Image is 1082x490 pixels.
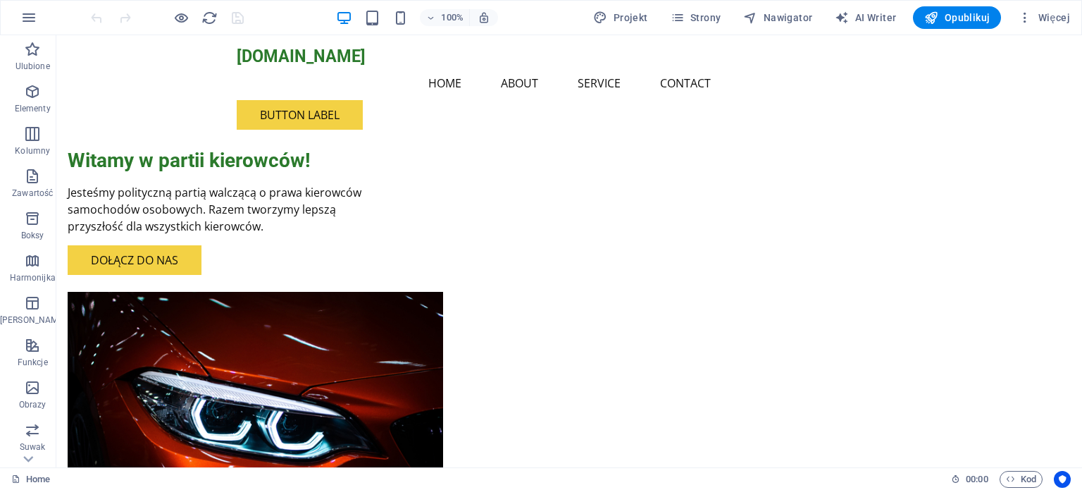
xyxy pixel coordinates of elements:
[15,145,50,157] p: Kolumny
[441,9,464,26] h6: 100%
[19,399,46,410] p: Obrazy
[743,11,812,25] span: Nawigator
[671,11,721,25] span: Strony
[1000,471,1043,488] button: Kod
[913,6,1001,29] button: Opublikuj
[11,471,50,488] a: Kliknij, aby anulować zaznaczenie. Kliknij dwukrotnie, aby otworzyć Strony
[738,6,818,29] button: Nawigator
[20,441,46,453] p: Suwak
[18,357,48,368] p: Funkcje
[835,11,896,25] span: AI Writer
[478,11,490,24] i: Po zmianie rozmiaru automatycznie dostosowuje poziom powiększenia do wybranego urządzenia.
[1054,471,1071,488] button: Usercentrics
[15,61,50,72] p: Ulubione
[966,471,988,488] span: 00 00
[21,230,44,241] p: Boksy
[829,6,902,29] button: AI Writer
[201,10,218,26] i: Przeładuj stronę
[593,11,647,25] span: Projekt
[201,9,218,26] button: reload
[587,6,653,29] button: Projekt
[1018,11,1070,25] span: Więcej
[951,471,988,488] h6: Czas sesji
[10,272,56,283] p: Harmonijka
[1006,471,1036,488] span: Kod
[15,103,51,114] p: Elementy
[173,9,189,26] button: Kliknij tutaj, aby wyjść z trybu podglądu i kontynuować edycję
[587,6,653,29] div: Projekt (Ctrl+Alt+Y)
[976,474,978,484] span: :
[420,9,470,26] button: 100%
[665,6,727,29] button: Strony
[1012,6,1076,29] button: Więcej
[12,188,53,199] p: Zawartość
[924,11,990,25] span: Opublikuj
